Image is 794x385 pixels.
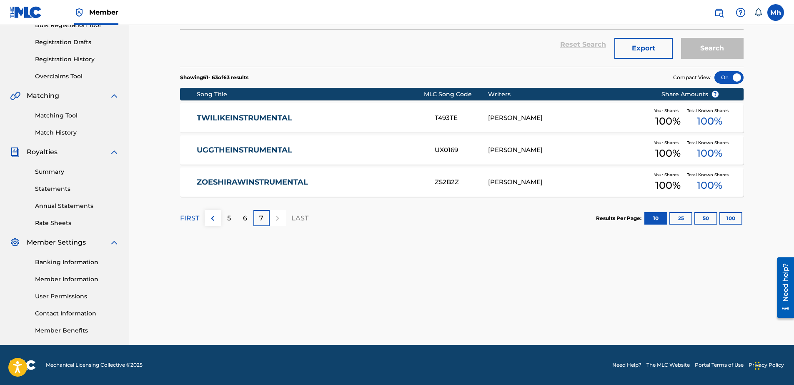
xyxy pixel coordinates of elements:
span: Share Amounts [661,90,719,99]
a: Contact Information [35,309,119,318]
span: Royalties [27,147,58,157]
div: Help [732,4,749,21]
div: UX0169 [435,145,488,155]
span: 100 % [655,114,681,129]
button: 25 [669,212,692,225]
div: Writers [488,90,649,99]
p: Results Per Page: [596,215,644,222]
a: TWILIKEINSTRUMENTAL [197,113,423,123]
span: 100 % [655,146,681,161]
a: Rate Sheets [35,219,119,227]
p: 6 [243,213,247,223]
div: Song Title [197,90,424,99]
span: Matching [27,91,59,101]
a: Registration Drafts [35,38,119,47]
span: Member Settings [27,237,86,247]
img: expand [109,91,119,101]
img: Member Settings [10,237,20,247]
div: ZS2B2Z [435,177,488,187]
div: [PERSON_NAME] [488,145,649,155]
img: left [208,213,218,223]
span: 100 % [697,146,722,161]
a: Registration History [35,55,119,64]
span: Your Shares [654,140,682,146]
a: Annual Statements [35,202,119,210]
a: User Permissions [35,292,119,301]
div: MLC Song Code [424,90,488,99]
iframe: Resource Center [771,254,794,321]
p: Showing 61 - 63 of 63 results [180,74,248,81]
iframe: Chat Widget [752,345,794,385]
button: 50 [694,212,717,225]
a: Privacy Policy [749,361,784,369]
img: Top Rightsholder [74,7,84,17]
div: T493TE [435,113,488,123]
span: Compact View [673,74,711,81]
a: Public Search [711,4,727,21]
a: Matching Tool [35,111,119,120]
a: The MLC Website [646,361,690,369]
a: Summary [35,167,119,176]
a: Member Information [35,275,119,284]
a: Overclaims Tool [35,72,119,81]
span: Mechanical Licensing Collective © 2025 [46,361,143,369]
p: FIRST [180,213,199,223]
p: LAST [291,213,308,223]
span: 100 % [697,114,722,129]
span: ? [712,91,719,97]
img: Royalties [10,147,20,157]
img: expand [109,147,119,157]
a: Need Help? [612,361,641,369]
a: Member Benefits [35,326,119,335]
div: [PERSON_NAME] [488,113,649,123]
a: Bulk Registration Tool [35,21,119,30]
span: Your Shares [654,172,682,178]
img: MLC Logo [10,6,42,18]
a: Match History [35,128,119,137]
div: [PERSON_NAME] [488,177,649,187]
img: logo [10,360,36,370]
img: Matching [10,91,20,101]
p: 7 [259,213,263,223]
span: Total Known Shares [687,172,732,178]
a: Statements [35,185,119,193]
a: UGGTHEINSTRUMENTAL [197,145,423,155]
img: help [736,7,746,17]
span: 100 % [697,178,722,193]
span: Member [89,7,118,17]
button: Export [614,38,673,59]
a: ZOESHIRAWINSTRUMENTAL [197,177,423,187]
p: 5 [227,213,231,223]
span: Total Known Shares [687,140,732,146]
span: 100 % [655,178,681,193]
div: User Menu [767,4,784,21]
a: Portal Terms of Use [695,361,744,369]
a: Banking Information [35,258,119,267]
span: Total Known Shares [687,107,732,114]
div: Drag [755,353,760,378]
button: 100 [719,212,742,225]
img: expand [109,237,119,247]
span: Your Shares [654,107,682,114]
div: Notifications [754,8,762,17]
button: 10 [644,212,667,225]
img: search [714,7,724,17]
